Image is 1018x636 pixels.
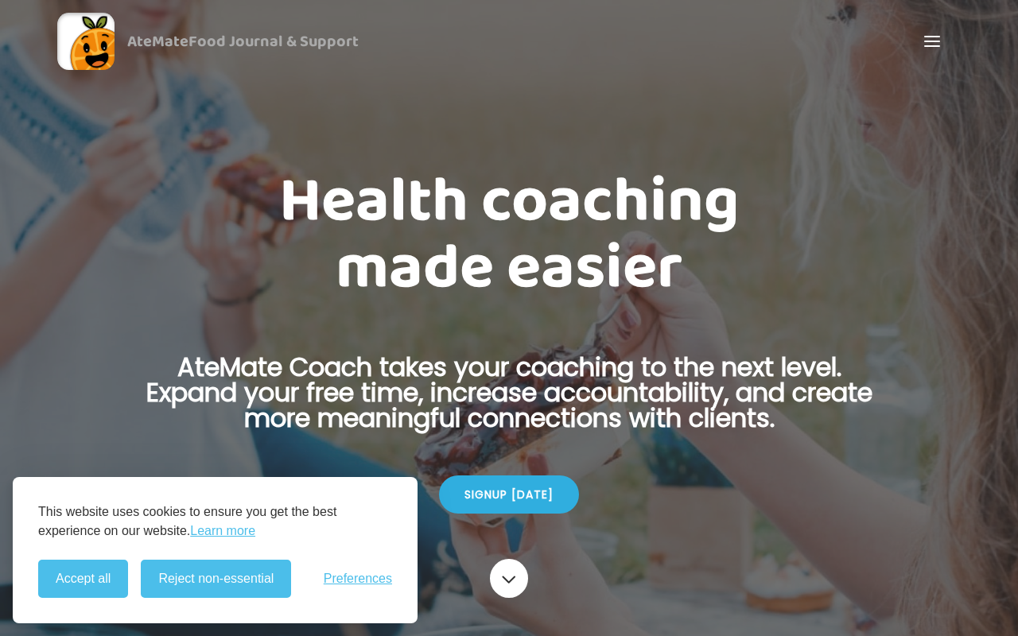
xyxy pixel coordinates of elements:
[188,29,359,54] span: Food Journal & Support
[38,502,392,541] p: This website uses cookies to ensure you get the best experience on our website.
[38,560,128,598] button: Accept all cookies
[439,475,579,514] div: Signup [DATE]
[324,572,392,586] button: Toggle preferences
[57,13,961,70] a: AteMateFood Journal & Support
[141,560,291,598] button: Reject non-essential
[190,522,255,541] a: Learn more
[324,572,392,586] span: Preferences
[115,29,359,54] div: AteMate
[121,169,897,302] h1: Health coaching made easier
[121,355,897,450] p: AteMate Coach takes your coaching to the next level. Expand your free time, increase accountabili...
